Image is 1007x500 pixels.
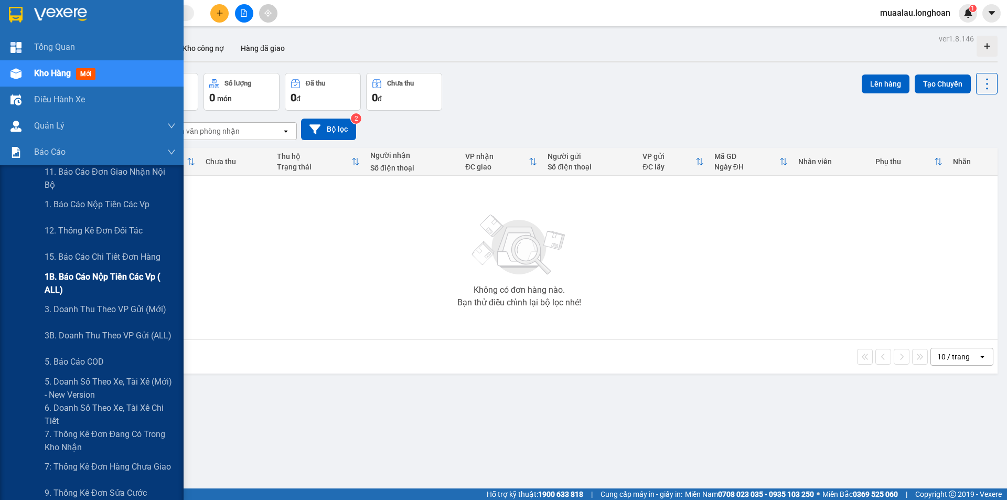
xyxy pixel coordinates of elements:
span: 15. Báo cáo chi tiết đơn hàng [45,250,160,263]
span: Tổng Quan [34,40,75,54]
div: Mã GD [714,152,780,161]
div: ver 1.8.146 [939,33,974,45]
div: Chưa thu [206,157,266,166]
svg: open [978,353,987,361]
span: down [167,122,176,130]
span: 0 [291,91,296,104]
span: down [167,148,176,156]
div: Người nhận [370,151,455,159]
span: đ [296,94,301,103]
button: plus [210,4,229,23]
button: caret-down [982,4,1001,23]
img: warehouse-icon [10,68,22,79]
img: warehouse-icon [10,94,22,105]
button: Số lượng0món [203,73,280,111]
span: 11. Báo cáo đơn giao nhận nội bộ [45,165,176,192]
span: Miền Nam [685,488,814,500]
span: file-add [240,9,248,17]
span: đ [378,94,382,103]
span: | [906,488,907,500]
span: ⚪️ [817,492,820,496]
div: Phụ thu [875,157,934,166]
th: Toggle SortBy [870,148,948,176]
span: 1 [971,5,974,12]
sup: 2 [351,113,361,124]
div: Chọn văn phòng nhận [167,126,240,136]
div: Nhân viên [798,157,865,166]
th: Toggle SortBy [709,148,794,176]
span: món [217,94,232,103]
span: 7: Thống kê đơn hàng chưa giao [45,460,171,473]
span: 7. Thống kê đơn đang có trong kho nhận [45,428,176,454]
span: Quản Lý [34,119,65,132]
div: Trạng thái [277,163,351,171]
div: ĐC lấy [642,163,695,171]
span: Miền Bắc [822,488,898,500]
div: Bạn thử điều chỉnh lại bộ lọc nhé! [457,299,581,307]
img: svg+xml;base64,PHN2ZyBjbGFzcz0ibGlzdC1wbHVnX19zdmciIHhtbG5zPSJodHRwOi8vd3d3LnczLm9yZy8yMDAwL3N2Zy... [467,208,572,282]
button: Chưa thu0đ [366,73,442,111]
button: Tạo Chuyến [915,75,971,93]
div: Nhãn [953,157,992,166]
button: Kho công nợ [174,36,232,61]
img: solution-icon [10,147,22,158]
strong: 0369 525 060 [853,490,898,498]
span: muaalau.longhoan [872,6,959,19]
span: Cung cấp máy in - giấy in: [601,488,682,500]
span: caret-down [987,8,997,18]
div: VP nhận [465,152,529,161]
div: Tạo kho hàng mới [977,36,998,57]
div: ĐC giao [465,163,529,171]
span: 3. Doanh Thu theo VP Gửi (mới) [45,303,166,316]
button: Bộ lọc [301,119,356,140]
div: Người gửi [548,152,632,161]
div: Thu hộ [277,152,351,161]
sup: 1 [969,5,977,12]
span: 5. Báo cáo COD [45,355,104,368]
span: Kho hàng [34,68,71,78]
div: Số điện thoại [370,164,455,172]
span: Báo cáo [34,145,66,158]
th: Toggle SortBy [272,148,365,176]
span: 1B. Báo cáo nộp tiền các vp ( ALL) [45,270,176,296]
th: Toggle SortBy [460,148,542,176]
button: Hàng đã giao [232,36,293,61]
span: mới [76,68,95,80]
div: Số lượng [224,80,251,87]
span: 3B. Doanh Thu theo VP Gửi (ALL) [45,329,172,342]
img: dashboard-icon [10,42,22,53]
button: file-add [235,4,253,23]
span: 0 [209,91,215,104]
strong: 0708 023 035 - 0935 103 250 [718,490,814,498]
span: 6. Doanh số theo xe, tài xế chi tiết [45,401,176,428]
span: | [591,488,593,500]
span: 0 [372,91,378,104]
img: logo-vxr [9,7,23,23]
div: Số điện thoại [548,163,632,171]
button: Đã thu0đ [285,73,361,111]
div: Không có đơn hàng nào. [474,286,565,294]
div: Ngày ĐH [714,163,780,171]
button: aim [259,4,277,23]
span: aim [264,9,272,17]
div: Đã thu [306,80,325,87]
span: 9. Thống kê đơn sửa cước [45,486,147,499]
span: plus [216,9,223,17]
div: 10 / trang [937,352,970,362]
span: Điều hành xe [34,93,85,106]
button: Lên hàng [862,75,909,93]
strong: 1900 633 818 [538,490,583,498]
div: VP gửi [642,152,695,161]
img: warehouse-icon [10,121,22,132]
span: 5. Doanh số theo xe, tài xế (mới) - New version [45,375,176,401]
svg: open [282,127,290,135]
div: Chưa thu [387,80,414,87]
th: Toggle SortBy [637,148,709,176]
span: 12. Thống kê đơn đối tác [45,224,143,237]
span: copyright [949,491,956,498]
span: 1. Báo cáo nộp tiền các vp [45,198,149,211]
img: icon-new-feature [963,8,973,18]
span: Hỗ trợ kỹ thuật: [487,488,583,500]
